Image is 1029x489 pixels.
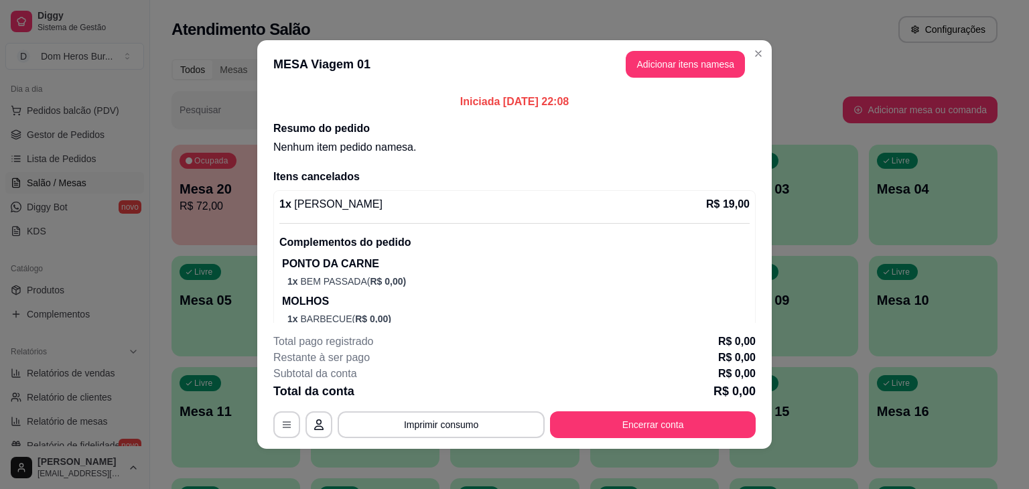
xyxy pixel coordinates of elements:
p: R$ 19,00 [706,196,750,212]
p: R$ 0,00 [718,334,756,350]
button: Adicionar itens namesa [626,51,745,78]
p: R$ 0,00 [713,382,756,401]
span: R$ 0,00 ) [355,313,391,324]
p: R$ 0,00 [718,350,756,366]
p: Total da conta [273,382,354,401]
span: [PERSON_NAME] [291,198,383,210]
span: 1 x [287,313,300,324]
header: MESA Viagem 01 [257,40,772,88]
p: BARBECUE ( [287,312,750,326]
p: Nenhum item pedido na mesa . [273,139,756,155]
button: Close [748,43,769,64]
p: MOLHOS [282,293,750,309]
button: Encerrar conta [550,411,756,438]
p: 1 x [279,196,383,212]
p: Subtotal da conta [273,366,357,382]
span: R$ 0,00 ) [370,276,406,287]
p: Iniciada [DATE] 22:08 [273,94,756,110]
h2: Resumo do pedido [273,121,756,137]
p: Complementos do pedido [279,234,750,251]
h2: Itens cancelados [273,169,756,185]
p: PONTO DA CARNE [282,256,750,272]
p: BEM PASSADA ( [287,275,750,288]
span: 1 x [287,276,300,287]
p: Total pago registrado [273,334,373,350]
p: Restante à ser pago [273,350,370,366]
p: R$ 0,00 [718,366,756,382]
button: Imprimir consumo [338,411,545,438]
